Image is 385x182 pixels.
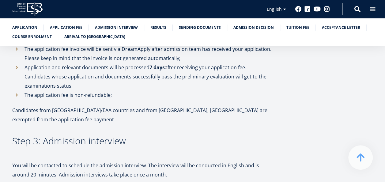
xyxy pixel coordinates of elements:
h3: Step 3: Admission interview [12,136,272,145]
a: Results [150,25,166,31]
a: Instagram [324,6,330,12]
li: The application fee is non-refundable; [12,90,272,99]
li: The application fee invoice will be sent via DreamApply after admission team has received your ap... [12,44,272,63]
a: Acceptance letter [322,25,360,31]
a: Tuition fee [286,25,309,31]
strong: 7 days [149,64,165,70]
a: Admission interview [95,25,138,31]
a: Youtube [314,6,321,12]
a: Linkedin [304,6,311,12]
li: Application and relevant documents will be processed after receiving your application fee. Candid... [12,63,272,90]
a: Course enrolment [12,34,52,40]
p: You will be contacted to schedule the admission interview. The interview will be conducted in Eng... [12,161,272,179]
a: Application [12,25,37,31]
a: Facebook [295,6,301,12]
a: Application fee [50,25,82,31]
a: Arrival to [GEOGRAPHIC_DATA] [64,34,125,40]
p: Candidates from [GEOGRAPHIC_DATA]/EAA countries and from [GEOGRAPHIC_DATA], [GEOGRAPHIC_DATA] are... [12,105,272,124]
a: Admission decision [233,25,274,31]
a: Sending documents [179,25,221,31]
